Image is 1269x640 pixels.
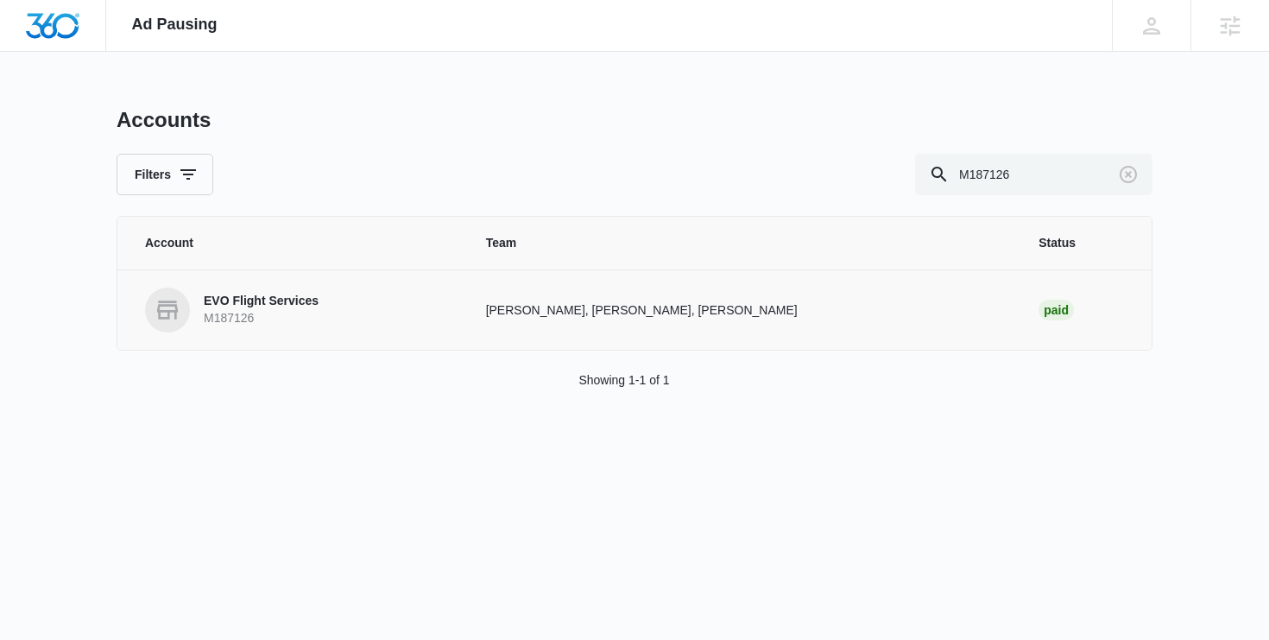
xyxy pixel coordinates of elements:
[1039,234,1124,252] span: Status
[117,107,211,133] h1: Accounts
[204,310,319,327] p: M187126
[486,234,998,252] span: Team
[578,371,669,390] p: Showing 1-1 of 1
[1114,161,1142,188] button: Clear
[132,16,218,34] span: Ad Pausing
[1039,300,1074,320] div: Paid
[915,154,1152,195] input: Search By Account Number
[204,293,319,310] p: EVO Flight Services
[117,154,213,195] button: Filters
[486,301,998,320] p: [PERSON_NAME], [PERSON_NAME], [PERSON_NAME]
[145,234,445,252] span: Account
[145,288,445,333] a: EVO Flight ServicesM187126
